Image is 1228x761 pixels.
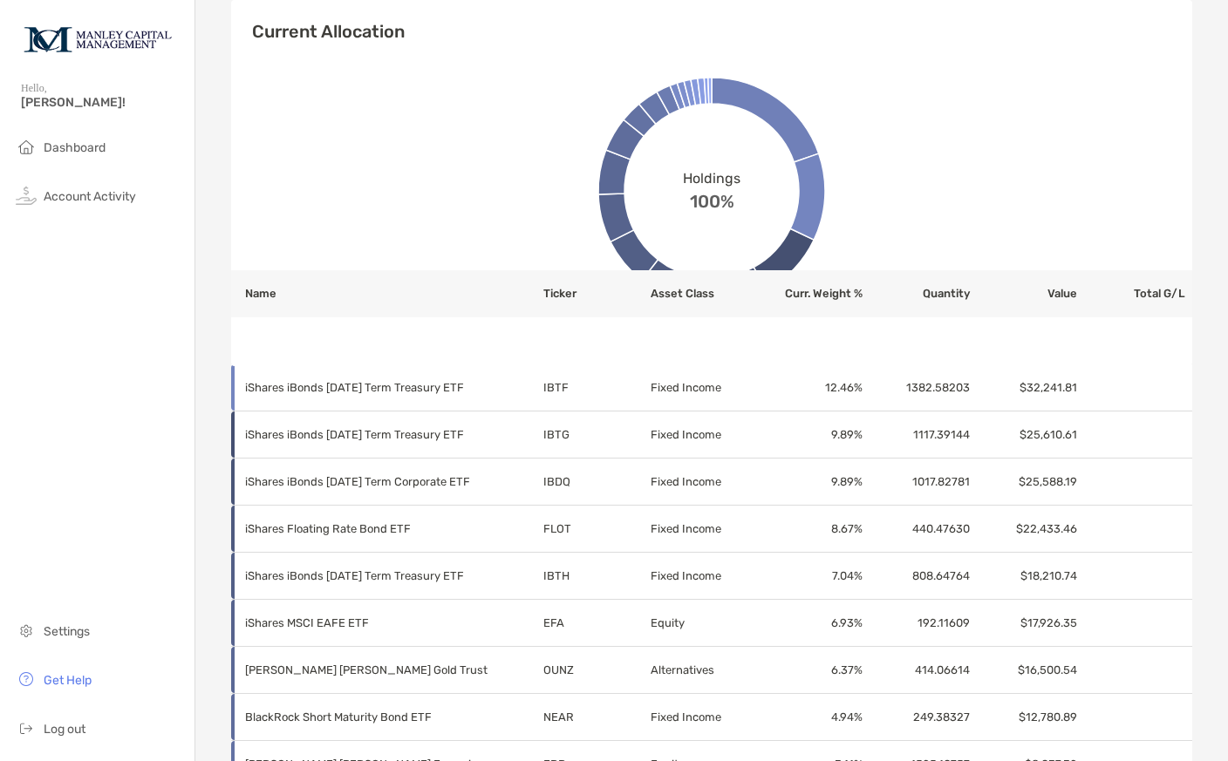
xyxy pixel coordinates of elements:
td: $17,926.35 [971,600,1078,647]
td: $12,780.89 [971,694,1078,741]
h4: Current Allocation [252,21,405,42]
p: iShares iBonds Dec 2025 Term Corporate ETF [245,471,489,493]
td: 1382.58203 [863,364,971,411]
img: Zoe Logo [21,7,174,70]
td: 192.11609 [863,600,971,647]
td: Fixed Income [650,364,757,411]
td: 7.04 % [757,553,864,600]
span: 100% [690,187,734,212]
td: $25,610.61 [971,411,1078,459]
th: Asset Class [650,270,757,317]
img: activity icon [16,185,37,206]
p: iShares Floating Rate Bond ETF [245,518,489,540]
th: Ticker [542,270,650,317]
p: iShares iBonds Dec 2026 Term Treasury ETF [245,424,489,445]
span: Dashboard [44,140,106,155]
span: Account Activity [44,189,136,204]
td: Fixed Income [650,459,757,506]
td: Fixed Income [650,694,757,741]
td: NEAR [542,694,650,741]
img: logout icon [16,717,37,738]
td: 12.46 % [757,364,864,411]
td: 1117.39144 [863,411,971,459]
p: iShares iBonds Dec 2025 Term Treasury ETF [245,377,489,398]
th: Name [231,270,542,317]
td: $18,210.74 [971,553,1078,600]
td: 414.06614 [863,647,971,694]
td: 1017.82781 [863,459,971,506]
td: FLOT [542,506,650,553]
td: $16,500.54 [971,647,1078,694]
td: 808.64764 [863,553,971,600]
span: Settings [44,624,90,639]
p: iShares iBonds Dec 2027 Term Treasury ETF [245,565,489,587]
td: $32,241.81 [971,364,1078,411]
p: BlackRock Short Maturity Bond ETF [245,706,489,728]
td: $22,433.46 [971,506,1078,553]
p: iShares MSCI EAFE ETF [245,612,489,634]
p: VanEck Merk Gold Trust [245,659,489,681]
img: settings icon [16,620,37,641]
span: Log out [44,722,85,737]
span: Holdings [683,170,740,187]
img: get-help icon [16,669,37,690]
td: Fixed Income [650,506,757,553]
td: 9.89 % [757,411,864,459]
td: Fixed Income [650,553,757,600]
td: Alternatives [650,647,757,694]
th: Value [971,270,1078,317]
th: Curr. Weight % [757,270,864,317]
td: IBTF [542,364,650,411]
td: 440.47630 [863,506,971,553]
td: IBTG [542,411,650,459]
td: IBDQ [542,459,650,506]
td: Fixed Income [650,411,757,459]
td: $25,588.19 [971,459,1078,506]
td: 249.38327 [863,694,971,741]
td: 6.37 % [757,647,864,694]
img: household icon [16,136,37,157]
th: Total G/L [1078,270,1192,317]
td: IBTH [542,553,650,600]
th: Quantity [863,270,971,317]
td: EFA [542,600,650,647]
span: [PERSON_NAME]! [21,95,184,110]
td: 4.94 % [757,694,864,741]
span: Get Help [44,673,92,688]
td: 9.89 % [757,459,864,506]
td: 6.93 % [757,600,864,647]
td: 8.67 % [757,506,864,553]
td: Equity [650,600,757,647]
td: OUNZ [542,647,650,694]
